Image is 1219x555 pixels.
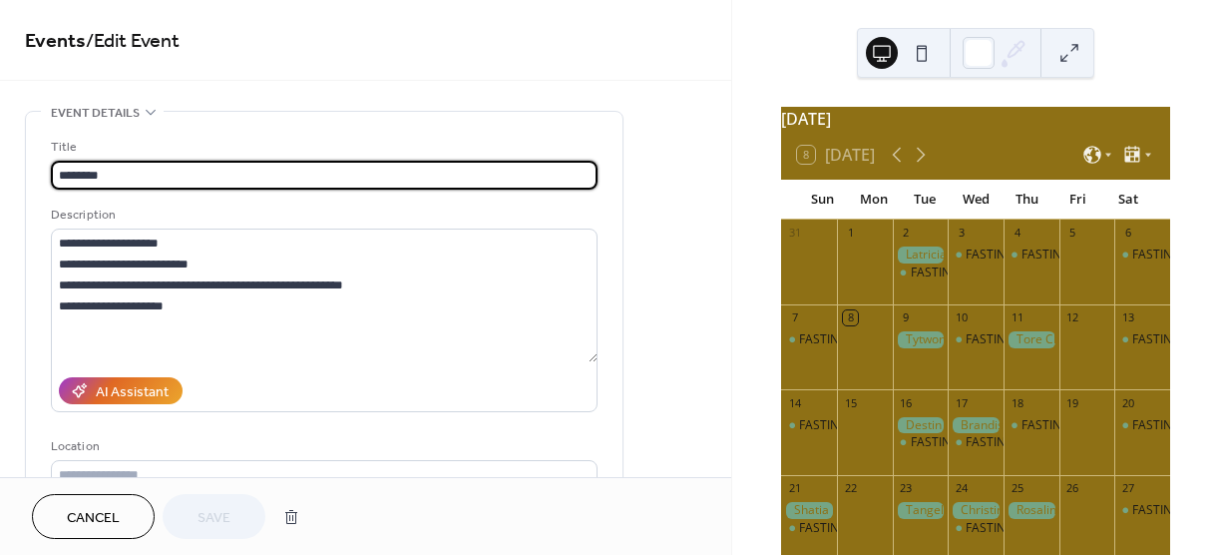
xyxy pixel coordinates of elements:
[787,481,802,496] div: 21
[966,331,1015,348] div: FASTING
[951,180,1002,220] div: Wed
[1114,417,1170,434] div: FASTING
[843,395,858,410] div: 15
[1103,180,1154,220] div: Sat
[954,481,969,496] div: 24
[96,382,169,403] div: AI Assistant
[893,417,949,434] div: Destin James Birthday
[893,434,949,451] div: FASTING
[899,180,950,220] div: Tue
[893,502,949,519] div: Tangela Webb Birthday
[32,494,155,539] button: Cancel
[799,417,848,434] div: FASTING
[966,520,1015,537] div: FASTING
[954,395,969,410] div: 17
[1004,417,1059,434] div: FASTING
[1132,247,1181,264] div: FASTING
[86,22,180,61] span: / Edit Event
[1114,502,1170,519] div: FASTING
[899,310,914,325] div: 9
[1120,481,1135,496] div: 27
[799,520,848,537] div: FASTING
[1010,310,1024,325] div: 11
[781,520,837,537] div: FASTING
[799,331,848,348] div: FASTING
[781,502,837,519] div: Shatia Mathis Birthday
[948,502,1004,519] div: Christina McCain Birthday
[51,137,594,158] div: Title
[911,265,960,281] div: FASTING
[781,107,1170,131] div: [DATE]
[1114,247,1170,264] div: FASTING
[1010,481,1024,496] div: 25
[787,310,802,325] div: 7
[1021,247,1070,264] div: FASTING
[51,205,594,226] div: Description
[781,417,837,434] div: FASTING
[899,481,914,496] div: 23
[1021,417,1070,434] div: FASTING
[954,310,969,325] div: 10
[1132,331,1181,348] div: FASTING
[67,508,120,529] span: Cancel
[51,103,140,124] span: Event details
[843,226,858,241] div: 1
[781,331,837,348] div: FASTING
[59,377,183,404] button: AI Assistant
[1065,395,1080,410] div: 19
[848,180,899,220] div: Mon
[1132,502,1181,519] div: FASTING
[1052,180,1103,220] div: Fri
[966,434,1015,451] div: FASTING
[893,265,949,281] div: FASTING
[843,310,858,325] div: 8
[893,331,949,348] div: Tytwon Jenkins Birthday
[1010,226,1024,241] div: 4
[1065,481,1080,496] div: 26
[1120,226,1135,241] div: 6
[1120,395,1135,410] div: 20
[1004,502,1059,519] div: Rosalind Jackson Birthday
[25,22,86,61] a: Events
[948,331,1004,348] div: FASTING
[948,417,1004,434] div: Brandis Fisher Birthday
[948,247,1004,264] div: FASTING
[954,226,969,241] div: 3
[51,436,594,457] div: Location
[1004,247,1059,264] div: FASTING
[797,180,848,220] div: Sun
[1065,310,1080,325] div: 12
[948,520,1004,537] div: FASTING
[843,481,858,496] div: 22
[1114,331,1170,348] div: FASTING
[899,226,914,241] div: 2
[1065,226,1080,241] div: 5
[966,247,1015,264] div: FASTING
[1004,331,1059,348] div: Tore Chavis Jayeonte Hodge Birthday
[787,226,802,241] div: 31
[787,395,802,410] div: 14
[899,395,914,410] div: 16
[1010,395,1024,410] div: 18
[1002,180,1052,220] div: Thu
[893,247,949,264] div: Latricia McCain Birthday
[911,434,960,451] div: FASTING
[1132,417,1181,434] div: FASTING
[1120,310,1135,325] div: 13
[948,434,1004,451] div: FASTING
